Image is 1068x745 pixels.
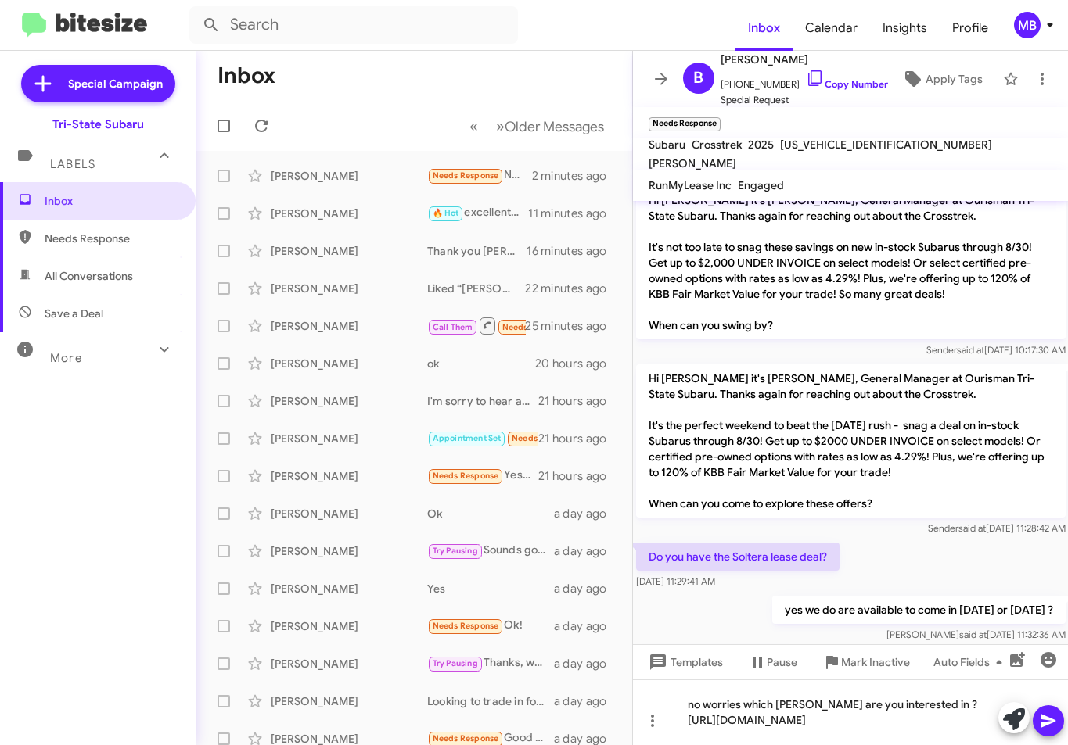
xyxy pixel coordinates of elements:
a: Inbox [735,5,793,51]
div: 16 minutes ago [527,243,619,259]
div: Yes still interested in selling. [427,467,538,485]
span: Needs Response [45,231,178,246]
span: [US_VEHICLE_IDENTIFICATION_NUMBER] [780,138,992,152]
div: MB [1014,12,1041,38]
span: [DATE] 11:29:41 AM [636,575,715,587]
span: 🔥 Hot [433,208,459,218]
div: Loved “That's great to hear! If you ever consider selling your vehicle in the future, feel free t... [427,429,538,447]
a: Special Campaign [21,65,175,102]
div: a day ago [554,656,620,672]
span: Auto Fields [933,648,1009,676]
div: [PERSON_NAME] [271,581,427,596]
div: Tri-State Subaru [52,116,144,132]
span: [PERSON_NAME] [DATE] 11:32:36 AM [886,629,1065,640]
p: yes we do are available to come in [DATE] or [DATE] ? [771,596,1065,624]
div: excellent He will take care of you ! [427,204,528,222]
p: Hi [PERSON_NAME] it's [PERSON_NAME], General Manager at Ourisman Tri-State Subaru. Thanks again f... [636,186,1066,339]
span: said at [958,629,986,640]
span: Labels [50,157,95,171]
div: Not available this weekend [427,167,532,184]
div: 21 hours ago [538,468,620,484]
div: [PERSON_NAME] [271,506,427,521]
button: Pause [735,648,810,676]
button: Previous [460,110,487,142]
span: Pause [767,648,797,676]
span: Inbox [45,193,178,209]
div: 21 hours ago [538,431,620,446]
div: ok [427,356,535,371]
div: a day ago [554,693,620,709]
span: Try Pausing [433,546,478,556]
span: Apply Tags [926,65,983,93]
span: Appointment Set [433,433,502,443]
h1: Inbox [218,63,275,88]
button: Next [487,110,613,142]
a: Copy Number [806,78,888,90]
div: [PERSON_NAME] [271,356,427,371]
div: Sounds good! Just let me know when you’re ready to set up an appointment. Looking forward to assi... [427,542,554,560]
div: 22 minutes ago [526,281,620,296]
small: Needs Response [649,117,721,131]
div: [PERSON_NAME] [271,656,427,672]
span: said at [958,522,985,534]
p: Hi [PERSON_NAME] it's [PERSON_NAME], General Manager at Ourisman Tri-State Subaru. Thanks again f... [636,364,1066,518]
div: [PERSON_NAME] [271,281,427,296]
span: More [50,351,82,365]
span: Sender [DATE] 10:17:30 AM [926,344,1065,356]
button: Mark Inactive [810,648,922,676]
button: MB [1001,12,1051,38]
span: 2025 [748,138,774,152]
div: a day ago [554,618,620,634]
div: 2 minutes ago [532,168,620,184]
span: Special Campaign [68,76,163,91]
p: Do you have the Soltera lease deal? [636,543,840,571]
span: said at [956,344,983,356]
div: [PERSON_NAME] [271,468,427,484]
a: Profile [940,5,1001,51]
div: [PERSON_NAME] [271,206,427,221]
span: Older Messages [505,118,604,135]
button: Templates [633,648,735,676]
div: Inbound Call [427,316,526,335]
span: Sender [DATE] 11:28:42 AM [927,522,1065,534]
div: [PERSON_NAME] [271,243,427,259]
div: [PERSON_NAME] [271,431,427,446]
div: 11 minutes ago [528,206,619,221]
span: Needs Response [512,433,578,443]
div: 20 hours ago [535,356,620,371]
div: 21 hours ago [538,393,620,409]
div: Liked “[PERSON_NAME] and [PERSON_NAME] Have been working your deal” [427,281,526,296]
span: « [469,116,478,136]
div: Ok [427,506,554,521]
span: [PHONE_NUMBER] [721,69,888,92]
span: [PERSON_NAME] [649,156,736,170]
div: a day ago [554,506,620,521]
input: Search [189,6,518,44]
span: » [496,116,505,136]
span: Call Them [433,322,473,332]
div: [PERSON_NAME] [271,393,427,409]
span: Special Request [721,92,888,108]
nav: Page navigation example [461,110,613,142]
div: a day ago [554,581,620,596]
a: Insights [870,5,940,51]
div: Ok! [427,617,554,635]
span: Try Pausing [433,658,478,668]
div: Yes [427,581,554,596]
div: [PERSON_NAME] [271,168,427,184]
span: Save a Deal [45,306,103,321]
div: a day ago [554,543,620,559]
div: [PERSON_NAME] [271,318,427,334]
span: Calendar [793,5,870,51]
span: [PERSON_NAME] [721,50,888,69]
span: Needs Response [502,322,569,332]
span: Needs Response [433,170,499,181]
div: I'm sorry to hear about the inconvenience. I will get my team to resolve this immediately. We wil... [427,393,538,409]
div: Thank you [PERSON_NAME], My Gm [PERSON_NAME] and [PERSON_NAME] sent you the proposal [DATE] [PERS... [427,243,527,259]
button: Apply Tags [888,65,995,93]
div: [PERSON_NAME] [271,543,427,559]
div: Thanks, we're waiting for the diagnosis before we decide on our next step. [427,654,554,672]
div: 25 minutes ago [526,318,620,334]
